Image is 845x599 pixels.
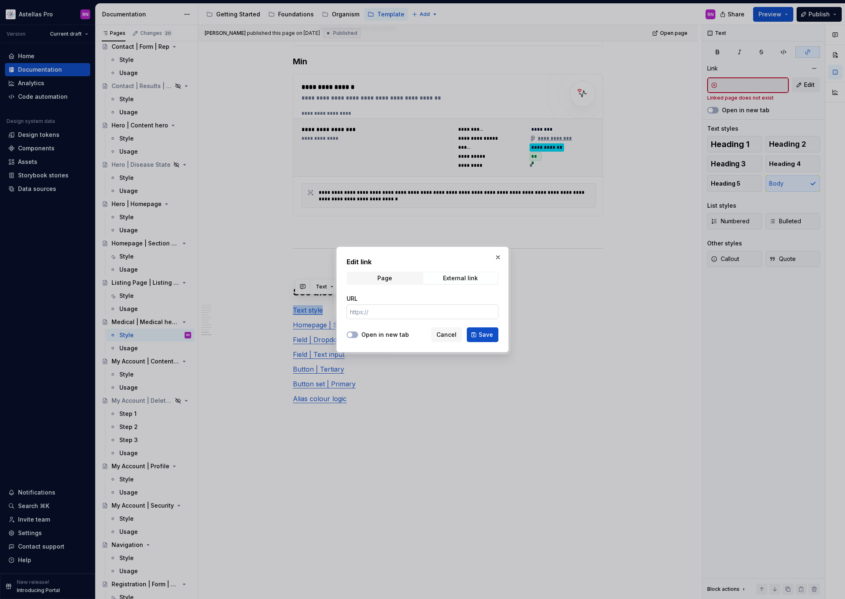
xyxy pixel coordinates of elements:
div: External link [443,275,478,281]
h2: Edit link [347,257,498,267]
span: Save [479,331,493,339]
button: Save [467,327,498,342]
input: https:// [347,304,498,319]
span: Cancel [436,331,457,339]
div: Page [377,275,392,281]
label: URL [347,295,358,303]
button: Cancel [431,327,462,342]
label: Open in new tab [361,331,409,339]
